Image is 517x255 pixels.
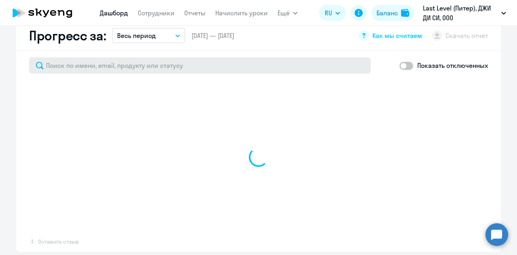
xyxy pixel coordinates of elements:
a: Начислить уроки [215,9,268,17]
p: Показать отключенных [417,61,488,70]
span: [DATE] — [DATE] [191,31,234,40]
input: Поиск по имени, email, продукту или статусу [29,57,371,74]
span: Ещё [277,8,290,18]
button: Last Level (Питер), ДЖИ ДИ СИ, ООО [419,3,510,23]
a: Сотрудники [138,9,174,17]
button: Ещё [277,5,298,21]
button: Весь период [112,28,185,43]
div: Баланс [376,8,398,18]
h2: Прогресс за: [29,27,106,44]
span: Как мы считаем [372,31,422,40]
a: Отчеты [184,9,206,17]
img: balance [401,9,409,17]
a: Дашборд [100,9,128,17]
button: RU [319,5,346,21]
button: Балансbalance [372,5,414,21]
p: Весь период [117,31,156,40]
p: Last Level (Питер), ДЖИ ДИ СИ, ООО [423,3,498,23]
span: RU [325,8,332,18]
